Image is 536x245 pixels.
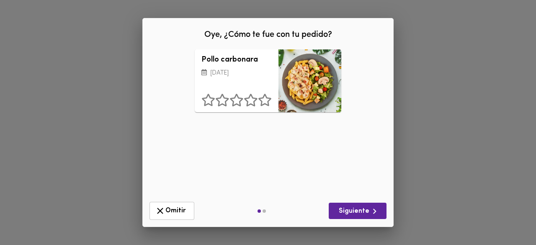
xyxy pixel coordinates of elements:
[278,49,341,112] div: Pollo carbonara
[335,206,380,217] span: Siguiente
[149,202,194,220] button: Omitir
[201,69,272,78] p: [DATE]
[155,206,189,216] span: Omitir
[201,56,272,64] h3: Pollo carbonara
[204,31,332,39] span: Oye, ¿Cómo te fue con tu pedido?
[329,203,387,219] button: Siguiente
